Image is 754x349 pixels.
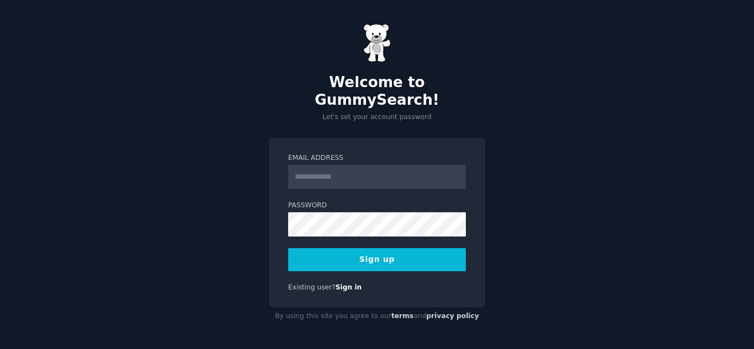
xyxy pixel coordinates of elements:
button: Sign up [288,248,466,271]
p: Let's set your account password [269,112,485,122]
label: Password [288,201,466,211]
a: Sign in [336,283,362,291]
div: By using this site you agree to our and [269,308,485,325]
img: Gummy Bear [363,24,391,62]
a: terms [391,312,413,320]
span: Existing user? [288,283,336,291]
label: Email Address [288,153,466,163]
h2: Welcome to GummySearch! [269,74,485,109]
a: privacy policy [426,312,479,320]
